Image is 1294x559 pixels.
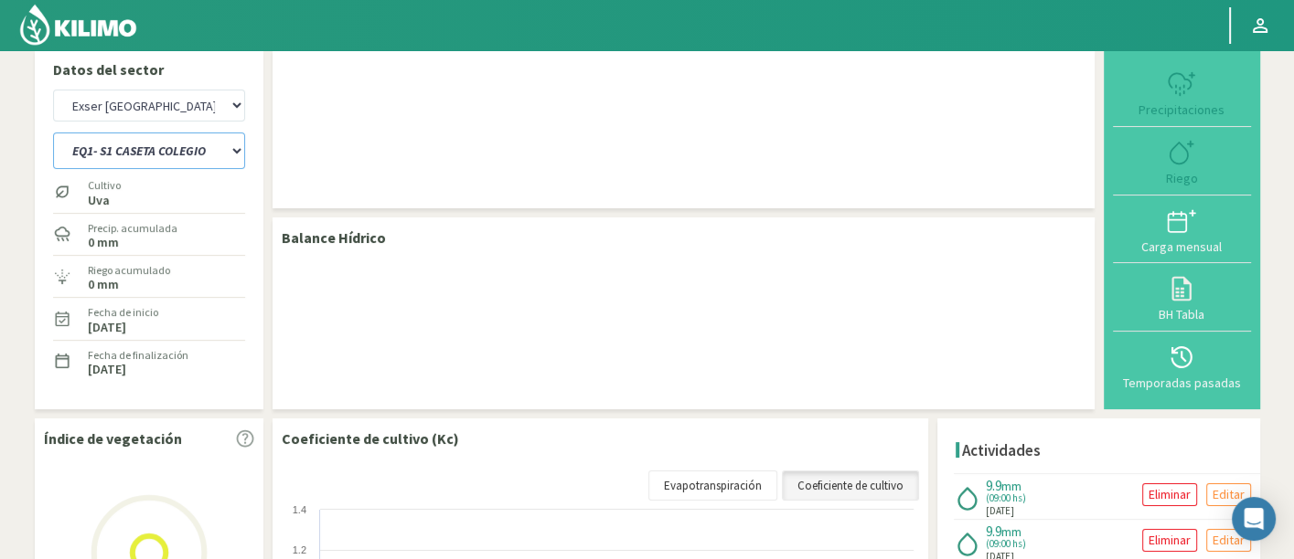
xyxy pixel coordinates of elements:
p: Datos del sector [53,58,245,80]
button: Editar [1206,529,1251,552]
button: Riego [1113,127,1251,195]
div: BH Tabla [1118,308,1246,321]
div: Open Intercom Messenger [1232,497,1276,541]
span: mm [1001,523,1021,540]
span: [DATE] [986,503,1014,519]
a: Evapotranspiración [648,470,777,501]
p: Coeficiente de cultivo (Kc) [282,427,459,449]
button: Eliminar [1142,483,1197,506]
div: Temporadas pasadas [1118,376,1246,389]
span: (09:00 hs) [986,539,1026,549]
p: Balance Hídrico [282,227,386,248]
label: Riego acumulado [88,262,170,279]
label: 0 mm [88,237,119,248]
button: BH Tabla [1113,263,1251,332]
p: Eliminar [1149,530,1191,551]
label: 0 mm [88,279,119,290]
text: 1.4 [292,504,305,515]
label: Cultivo [88,177,121,194]
a: Coeficiente de cultivo [782,470,919,501]
p: Editar [1213,530,1245,551]
button: Precipitaciones [1113,58,1251,127]
label: Precip. acumulada [88,220,177,237]
p: Índice de vegetación [44,427,182,449]
div: Precipitaciones [1118,103,1246,116]
button: Editar [1206,483,1251,506]
p: Editar [1213,484,1245,505]
label: Fecha de finalización [88,347,188,364]
span: 9.9 [986,477,1001,494]
button: Temporadas pasadas [1113,332,1251,400]
label: [DATE] [88,322,126,333]
label: [DATE] [88,364,126,375]
label: Uva [88,195,121,206]
text: 1.2 [292,544,305,555]
button: Carga mensual [1113,195,1251,264]
span: mm [1001,478,1021,494]
span: (09:00 hs) [986,493,1026,503]
label: Fecha de inicio [88,304,158,321]
span: 9.9 [986,522,1001,540]
div: Riego [1118,172,1246,185]
div: Carga mensual [1118,240,1246,253]
p: Eliminar [1149,484,1191,505]
button: Eliminar [1142,529,1197,552]
img: Kilimo [18,3,138,47]
h4: Actividades [962,442,1041,459]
